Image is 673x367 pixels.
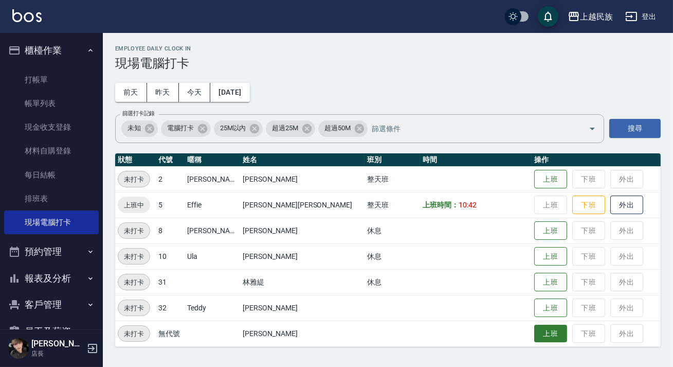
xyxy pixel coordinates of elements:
span: 未知 [121,123,147,133]
td: 休息 [365,269,420,295]
span: 未打卡 [118,303,150,313]
span: 未打卡 [118,174,150,185]
button: 上班 [534,221,567,240]
th: 暱稱 [185,153,240,167]
span: 超過50M [318,123,357,133]
span: 10:42 [459,201,477,209]
td: [PERSON_NAME] [240,243,364,269]
div: 上越民族 [580,10,613,23]
a: 打帳單 [4,68,99,92]
b: 上班時間： [423,201,459,209]
button: 上班 [534,170,567,189]
button: 搜尋 [609,119,661,138]
button: 預約管理 [4,238,99,265]
td: 10 [156,243,185,269]
div: 超過25M [266,120,315,137]
a: 帳單列表 [4,92,99,115]
td: [PERSON_NAME] [240,218,364,243]
div: 25M以內 [214,120,263,137]
td: 整天班 [365,166,420,192]
td: Ula [185,243,240,269]
div: 電腦打卡 [161,120,211,137]
a: 現金收支登錄 [4,115,99,139]
td: Teddy [185,295,240,321]
td: 8 [156,218,185,243]
span: 未打卡 [118,225,150,236]
td: 31 [156,269,185,295]
td: 5 [156,192,185,218]
button: 上班 [534,247,567,266]
th: 時間 [420,153,532,167]
span: 未打卡 [118,251,150,262]
td: [PERSON_NAME] [185,166,240,192]
a: 排班表 [4,187,99,211]
button: [DATE] [210,83,249,102]
button: 上班 [534,299,567,318]
td: [PERSON_NAME] [185,218,240,243]
td: [PERSON_NAME] [240,321,364,346]
span: 未打卡 [118,328,150,339]
h5: [PERSON_NAME] [31,339,84,349]
img: Person [8,338,29,359]
label: 篩選打卡記錄 [122,110,155,117]
button: 客戶管理 [4,291,99,318]
td: [PERSON_NAME] [240,295,364,321]
h2: Employee Daily Clock In [115,45,661,52]
th: 班別 [365,153,420,167]
button: 報表及分析 [4,265,99,292]
button: Open [584,120,601,137]
a: 現場電腦打卡 [4,211,99,234]
th: 姓名 [240,153,364,167]
div: 超過50M [318,120,368,137]
button: 外出 [610,196,643,215]
span: 電腦打卡 [161,123,200,133]
div: 未知 [121,120,158,137]
button: 櫃檯作業 [4,37,99,64]
button: 今天 [179,83,211,102]
th: 代號 [156,153,185,167]
span: 未打卡 [118,277,150,288]
td: 休息 [365,218,420,243]
td: 2 [156,166,185,192]
td: Effie [185,192,240,218]
button: 員工及薪資 [4,318,99,345]
span: 25M以內 [214,123,252,133]
button: 下班 [572,196,605,215]
button: 前天 [115,83,147,102]
a: 材料自購登錄 [4,139,99,163]
img: Logo [12,9,42,22]
td: [PERSON_NAME][PERSON_NAME] [240,192,364,218]
button: save [538,6,558,27]
input: 篩選條件 [369,119,571,137]
span: 上班中 [118,200,150,211]
td: 整天班 [365,192,420,218]
th: 操作 [532,153,661,167]
td: [PERSON_NAME] [240,166,364,192]
p: 店長 [31,349,84,358]
td: 32 [156,295,185,321]
td: 無代號 [156,321,185,346]
td: 林雅緹 [240,269,364,295]
th: 狀態 [115,153,156,167]
a: 每日結帳 [4,163,99,187]
button: 上越民族 [563,6,617,27]
button: 上班 [534,273,567,292]
button: 登出 [621,7,661,26]
td: 休息 [365,243,420,269]
span: 超過25M [266,123,304,133]
button: 昨天 [147,83,179,102]
button: 上班 [534,325,567,343]
h3: 現場電腦打卡 [115,56,661,71]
